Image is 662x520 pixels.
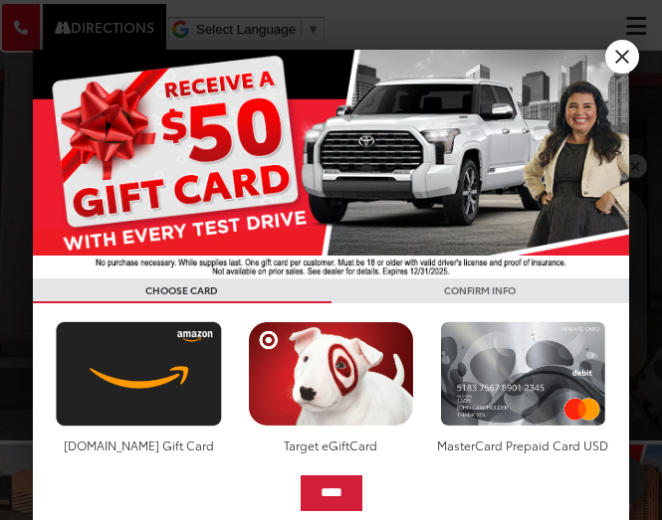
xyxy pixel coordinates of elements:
img: 55838_top_625864.jpg [33,50,629,278]
img: amazoncard.png [51,321,227,427]
h3: CHOOSE CARD [33,278,331,303]
h3: CONFIRM INFO [331,278,629,303]
div: Target eGiftCard [243,436,419,453]
div: MasterCard Prepaid Card USD [435,436,611,453]
img: mastercard.png [435,321,611,427]
div: [DOMAIN_NAME] Gift Card [51,436,227,453]
img: targetcard.png [243,321,419,427]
